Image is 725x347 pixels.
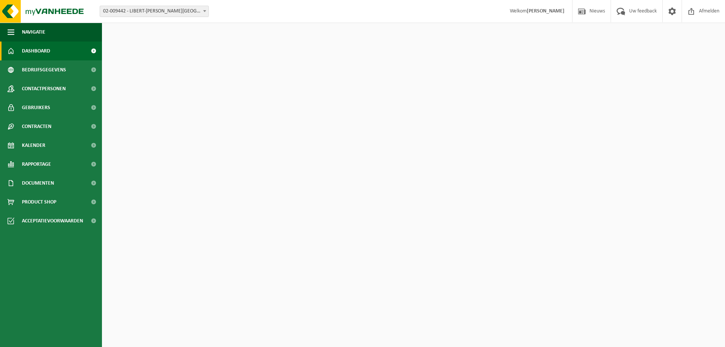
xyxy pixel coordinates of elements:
span: 02-009442 - LIBERT-ROMAIN - OUDENAARDE [100,6,208,17]
span: Contracten [22,117,51,136]
span: 02-009442 - LIBERT-ROMAIN - OUDENAARDE [100,6,209,17]
span: Documenten [22,174,54,193]
span: Dashboard [22,42,50,60]
span: Gebruikers [22,98,50,117]
span: Bedrijfsgegevens [22,60,66,79]
span: Product Shop [22,193,56,211]
span: Kalender [22,136,45,155]
span: Acceptatievoorwaarden [22,211,83,230]
span: Navigatie [22,23,45,42]
span: Contactpersonen [22,79,66,98]
span: Rapportage [22,155,51,174]
strong: [PERSON_NAME] [527,8,565,14]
